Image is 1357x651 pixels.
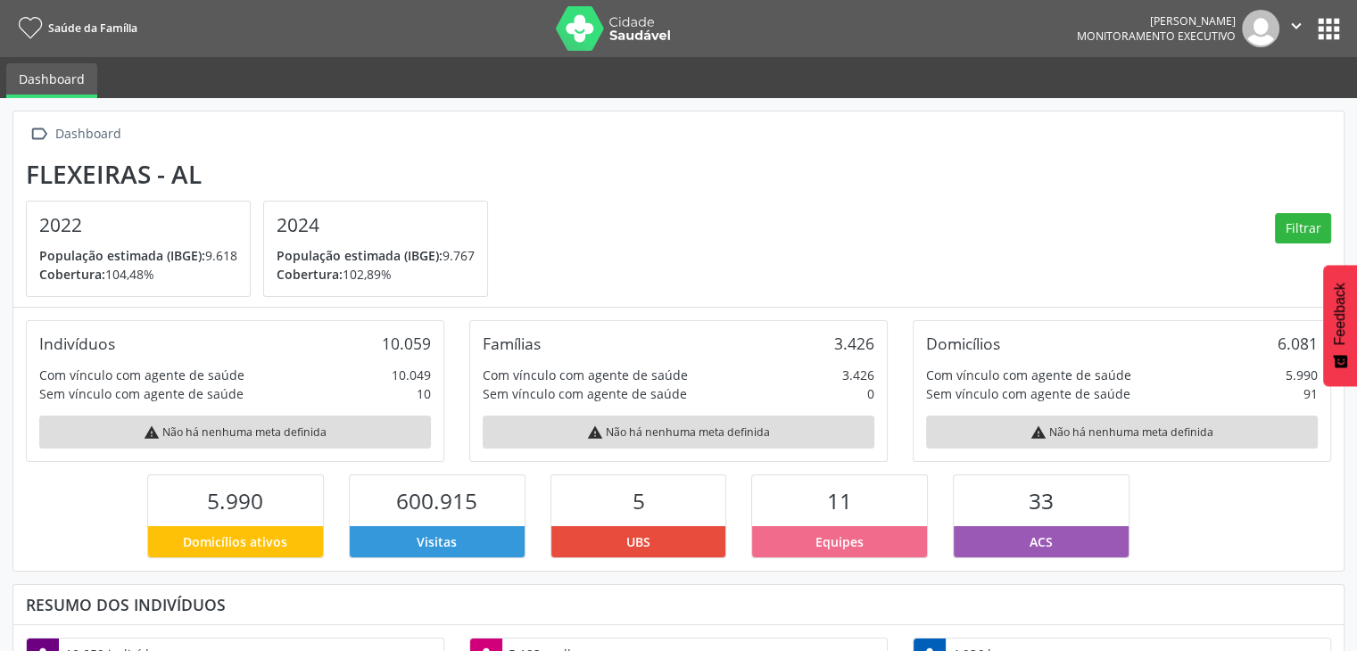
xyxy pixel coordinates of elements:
h4: 2022 [39,214,237,236]
div: Não há nenhuma meta definida [926,416,1318,449]
div: Famílias [483,334,541,353]
span: 5.990 [207,486,263,515]
i:  [26,121,52,147]
div: 10.059 [382,334,431,353]
div: Indivíduos [39,334,115,353]
div: Com vínculo com agente de saúde [39,366,244,384]
span: UBS [626,532,650,551]
div: Não há nenhuma meta definida [39,416,431,449]
div: 10.049 [392,366,431,384]
button: Feedback - Mostrar pesquisa [1323,265,1357,386]
span: Equipes [815,532,864,551]
div: Sem vínculo com agente de saúde [483,384,687,403]
span: Domicílios ativos [183,532,287,551]
div: Com vínculo com agente de saúde [926,366,1131,384]
img: img [1242,10,1279,47]
span: Cobertura: [277,266,343,283]
p: 104,48% [39,265,237,284]
span: Feedback [1332,283,1348,345]
div: Não há nenhuma meta definida [483,416,874,449]
span: 33 [1029,486,1054,515]
div: Flexeiras - AL [26,160,501,189]
div: Sem vínculo com agente de saúde [39,384,244,403]
a: Dashboard [6,63,97,98]
span: Visitas [417,532,457,551]
span: População estimada (IBGE): [277,247,443,264]
div: 0 [867,384,874,403]
span: Monitoramento Executivo [1077,29,1236,44]
a:  Dashboard [26,121,124,147]
h4: 2024 [277,214,475,236]
div: 91 [1303,384,1318,403]
div: 3.426 [834,334,874,353]
span: Cobertura: [39,266,105,283]
span: ACS [1030,532,1053,551]
span: 11 [827,486,852,515]
div: 10 [417,384,431,403]
button: apps [1313,13,1345,45]
p: 102,89% [277,265,475,284]
span: População estimada (IBGE): [39,247,205,264]
button: Filtrar [1275,213,1331,243]
span: 600.915 [396,486,477,515]
i:  [1287,16,1306,36]
p: 9.618 [39,246,237,265]
p: 9.767 [277,246,475,265]
span: Saúde da Família [48,21,137,36]
div: Dashboard [52,121,124,147]
i: warning [144,424,160,441]
i: warning [1030,424,1047,441]
div: Sem vínculo com agente de saúde [926,384,1130,403]
span: 5 [633,486,645,515]
div: 6.081 [1278,334,1318,353]
div: Resumo dos indivíduos [26,595,1331,614]
button:  [1279,10,1313,47]
div: 5.990 [1286,366,1318,384]
a: Saúde da Família [12,13,137,43]
div: Domicílios [926,334,1000,353]
div: 3.426 [842,366,874,384]
div: Com vínculo com agente de saúde [483,366,688,384]
div: [PERSON_NAME] [1077,13,1236,29]
i: warning [587,424,603,441]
